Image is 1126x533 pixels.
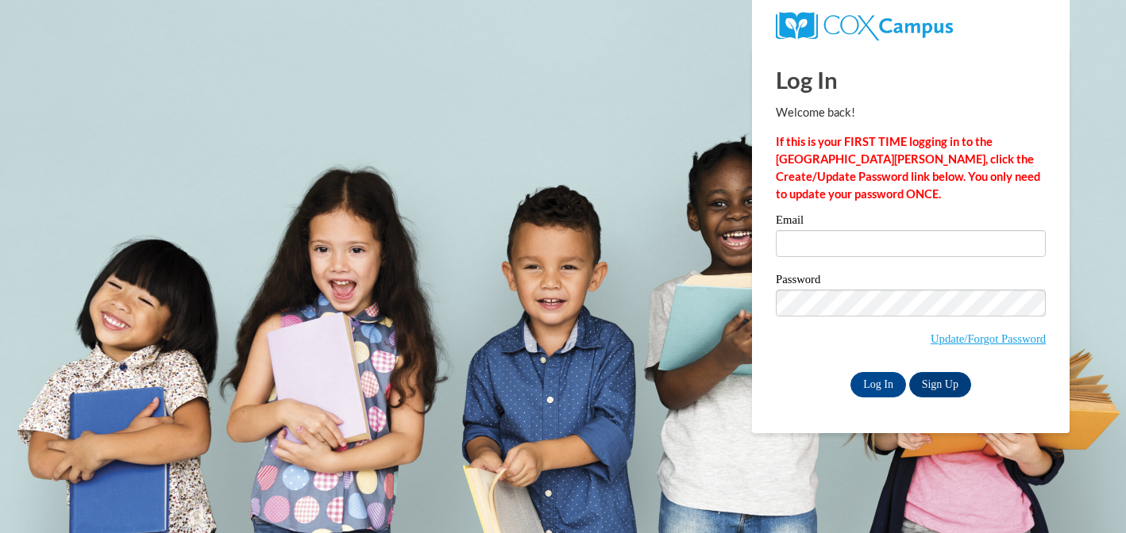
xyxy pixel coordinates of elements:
a: COX Campus [776,18,953,32]
h1: Log In [776,63,1046,96]
strong: If this is your FIRST TIME logging in to the [GEOGRAPHIC_DATA][PERSON_NAME], click the Create/Upd... [776,135,1040,201]
img: COX Campus [776,12,953,40]
input: Log In [850,372,906,397]
a: Sign Up [909,372,971,397]
label: Email [776,214,1046,230]
p: Welcome back! [776,104,1046,121]
a: Update/Forgot Password [931,332,1046,345]
label: Password [776,274,1046,290]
